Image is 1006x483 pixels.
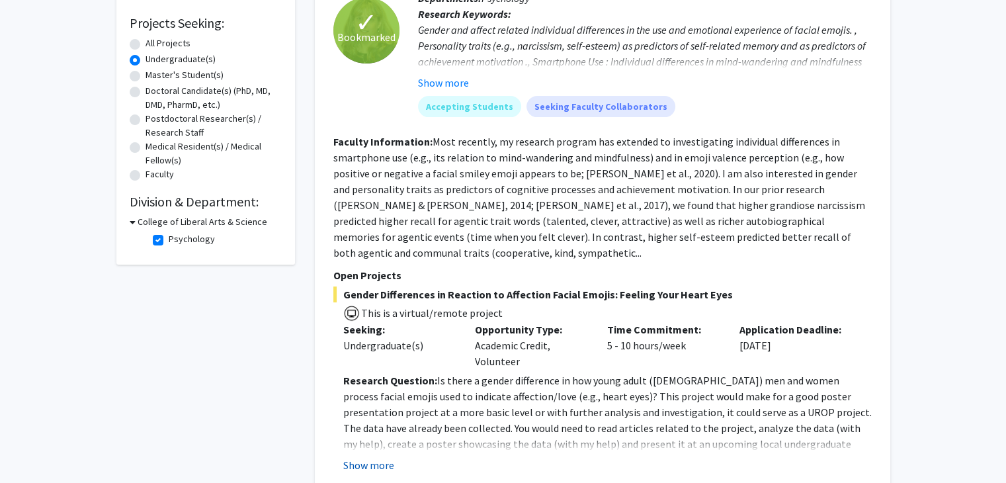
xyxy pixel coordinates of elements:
[597,322,730,369] div: 5 - 10 hours/week
[418,22,872,117] div: Gender and affect related individual differences in the use and emotional experience of facial em...
[333,135,433,148] b: Faculty Information:
[465,322,597,369] div: Academic Credit, Volunteer
[475,322,587,337] p: Opportunity Type:
[418,75,469,91] button: Show more
[360,306,503,320] span: This is a virtual/remote project
[526,96,675,117] mat-chip: Seeking Faculty Collaborators
[10,423,56,473] iframe: Chat
[607,322,720,337] p: Time Commitment:
[146,36,190,50] label: All Projects
[146,52,216,66] label: Undergraduate(s)
[418,96,521,117] mat-chip: Accepting Students
[343,337,456,353] div: Undergraduate(s)
[146,140,282,167] label: Medical Resident(s) / Medical Fellow(s)
[730,322,862,369] div: [DATE]
[130,15,282,31] h2: Projects Seeking:
[343,374,437,387] strong: Research Question:
[343,457,394,473] button: Show more
[418,7,511,21] b: Research Keywords:
[343,373,872,468] p: Is there a gender difference in how young adult ([DEMOGRAPHIC_DATA]) men and women process facial...
[343,322,456,337] p: Seeking:
[146,167,174,181] label: Faculty
[138,215,267,229] h3: College of Liberal Arts & Science
[333,267,872,283] p: Open Projects
[355,16,378,29] span: ✓
[169,232,215,246] label: Psychology
[739,322,852,337] p: Application Deadline:
[333,286,872,302] span: Gender Differences in Reaction to Affection Facial Emojis: Feeling Your Heart Eyes
[337,29,396,45] span: Bookmarked
[130,194,282,210] h2: Division & Department:
[146,112,282,140] label: Postdoctoral Researcher(s) / Research Staff
[146,68,224,82] label: Master's Student(s)
[146,84,282,112] label: Doctoral Candidate(s) (PhD, MD, DMD, PharmD, etc.)
[333,135,865,259] fg-read-more: Most recently, my research program has extended to investigating individual differences in smartp...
